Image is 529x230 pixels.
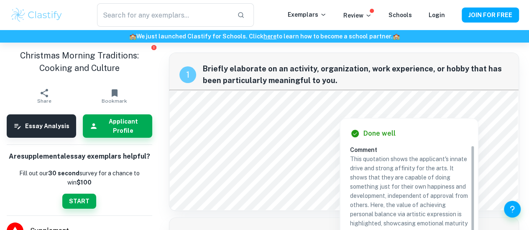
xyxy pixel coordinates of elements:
strong: $100 [77,179,92,186]
button: JOIN FOR FREE [462,8,519,23]
h6: Comment [350,145,468,154]
img: Clastify logo [10,7,63,23]
button: Essay Analysis [7,114,76,138]
a: Schools [388,12,412,18]
h6: We just launched Clastify for Schools. Click to learn how to become a school partner. [2,32,527,41]
b: 30 second [48,170,79,177]
h6: Essay Analysis [25,121,69,131]
span: Share [37,98,51,104]
div: recipe [179,66,196,83]
span: Bookmark [102,98,127,104]
button: Report issue [151,44,157,51]
p: Exemplars [288,10,327,19]
button: Share [9,84,79,108]
button: Help and Feedback [504,201,521,217]
button: Bookmark [79,84,150,108]
h6: Done well [363,129,396,139]
p: Review [343,11,372,20]
a: here [263,33,276,40]
span: 🏫 [129,33,136,40]
span: Briefly elaborate on an activity, organization, work experience, or hobby that has been particula... [203,63,509,86]
h6: Applicant Profile [101,117,146,135]
button: Applicant Profile [83,114,152,138]
a: Login [429,12,445,18]
span: 🏫 [393,33,400,40]
button: START [62,194,96,209]
h1: Christmas Morning Traditions: Cooking and Culture [7,49,152,74]
p: Fill out our survey for a chance to win [7,169,152,187]
h6: Are supplemental essay exemplars helpful? [9,152,150,162]
input: Search for any exemplars... [97,3,231,27]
